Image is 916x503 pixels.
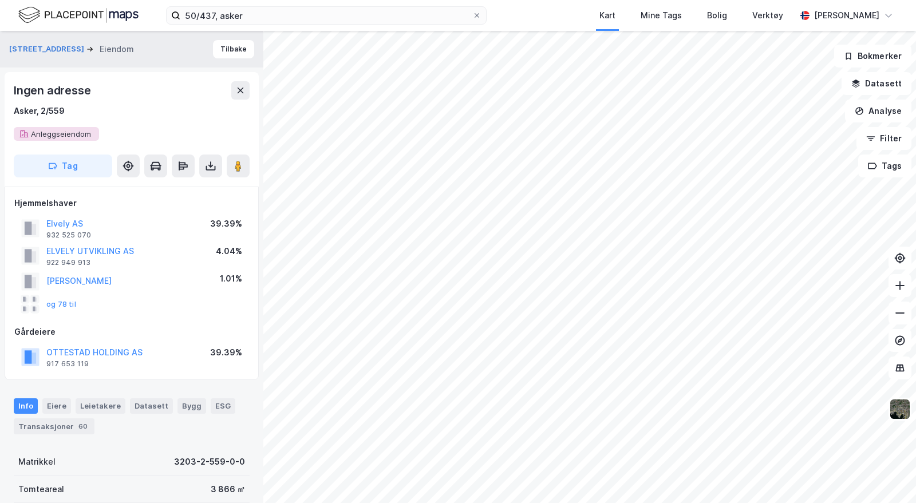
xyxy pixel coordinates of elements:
[130,398,173,413] div: Datasett
[707,9,727,22] div: Bolig
[220,272,242,286] div: 1.01%
[858,155,911,177] button: Tags
[842,72,911,95] button: Datasett
[856,127,911,150] button: Filter
[889,398,911,420] img: 9k=
[42,398,71,413] div: Eiere
[213,40,254,58] button: Tilbake
[845,100,911,122] button: Analyse
[14,81,93,100] div: Ingen adresse
[210,346,242,359] div: 39.39%
[174,455,245,469] div: 3203-2-559-0-0
[14,155,112,177] button: Tag
[177,398,206,413] div: Bygg
[76,421,90,432] div: 60
[216,244,242,258] div: 4.04%
[18,455,56,469] div: Matrikkel
[14,418,94,434] div: Transaksjoner
[752,9,783,22] div: Verktøy
[9,43,86,55] button: [STREET_ADDRESS]
[76,398,125,413] div: Leietakere
[599,9,615,22] div: Kart
[859,448,916,503] iframe: Chat Widget
[211,398,235,413] div: ESG
[210,217,242,231] div: 39.39%
[14,104,65,118] div: Asker, 2/559
[18,482,64,496] div: Tomteareal
[14,325,249,339] div: Gårdeiere
[180,7,472,24] input: Søk på adresse, matrikkel, gårdeiere, leietakere eller personer
[814,9,879,22] div: [PERSON_NAME]
[100,42,134,56] div: Eiendom
[46,258,90,267] div: 922 949 913
[18,5,139,25] img: logo.f888ab2527a4732fd821a326f86c7f29.svg
[14,398,38,413] div: Info
[834,45,911,68] button: Bokmerker
[46,231,91,240] div: 932 525 070
[46,359,89,369] div: 917 653 119
[14,196,249,210] div: Hjemmelshaver
[641,9,682,22] div: Mine Tags
[211,482,245,496] div: 3 866 ㎡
